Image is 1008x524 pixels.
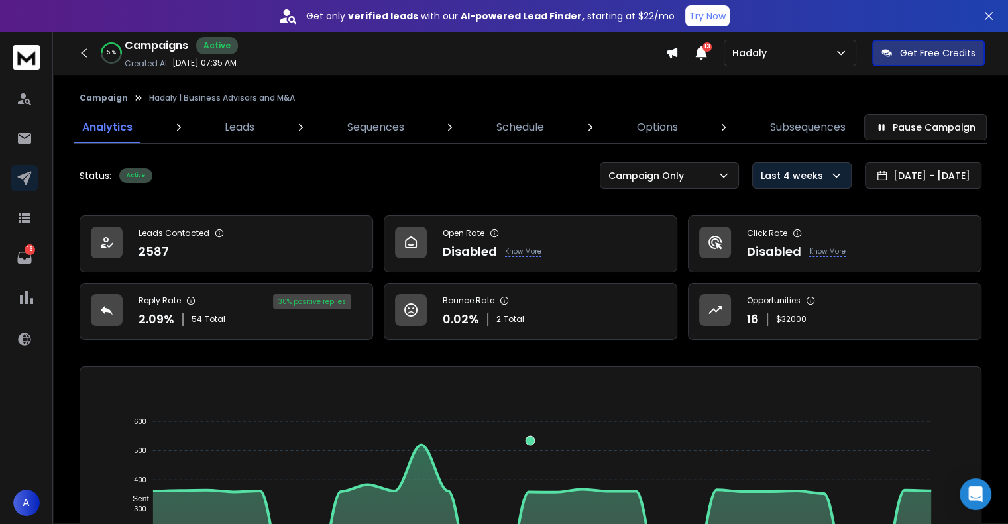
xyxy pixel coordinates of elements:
[196,37,238,54] div: Active
[688,215,981,272] a: Click RateDisabledKnow More
[80,169,111,182] p: Status:
[461,9,585,23] strong: AI-powered Lead Finder,
[82,119,133,135] p: Analytics
[864,114,987,140] button: Pause Campaign
[139,295,181,306] p: Reply Rate
[443,295,494,306] p: Bounce Rate
[339,111,412,143] a: Sequences
[685,5,730,26] button: Try Now
[80,93,128,103] button: Campaign
[139,228,209,238] p: Leads Contacted
[689,9,726,23] p: Try Now
[80,283,373,340] a: Reply Rate2.09%54Total30% positive replies
[504,314,524,325] span: Total
[443,228,484,238] p: Open Rate
[80,215,373,272] a: Leads Contacted2587
[273,294,351,309] div: 30 % positive replies
[217,111,262,143] a: Leads
[119,168,152,183] div: Active
[809,246,846,257] p: Know More
[505,246,541,257] p: Know More
[747,310,759,329] p: 16
[747,242,801,261] p: Disabled
[496,119,544,135] p: Schedule
[306,9,675,23] p: Get only with our starting at $22/mo
[139,242,169,261] p: 2587
[608,169,689,182] p: Campaign Only
[688,283,981,340] a: Opportunities16$32000
[384,215,677,272] a: Open RateDisabledKnow More
[496,314,501,325] span: 2
[11,244,38,271] a: 16
[192,314,202,325] span: 54
[443,310,479,329] p: 0.02 %
[747,228,787,238] p: Click Rate
[74,111,140,143] a: Analytics
[139,310,174,329] p: 2.09 %
[637,119,678,135] p: Options
[776,314,807,325] p: $ 32000
[13,490,40,516] button: A
[135,505,146,513] tspan: 300
[135,417,146,425] tspan: 600
[25,244,35,255] p: 16
[761,169,828,182] p: Last 4 weeks
[123,494,149,503] span: Sent
[13,45,40,70] img: logo
[135,446,146,454] tspan: 500
[488,111,552,143] a: Schedule
[348,9,418,23] strong: verified leads
[125,58,170,69] p: Created At:
[960,478,991,510] div: Open Intercom Messenger
[872,40,985,66] button: Get Free Credits
[747,295,801,306] p: Opportunities
[443,242,497,261] p: Disabled
[629,111,686,143] a: Options
[762,111,854,143] a: Subsequences
[384,283,677,340] a: Bounce Rate0.02%2Total
[205,314,225,325] span: Total
[900,46,976,60] p: Get Free Credits
[149,93,295,103] p: Hadaly | Business Advisors and M&A
[865,162,981,189] button: [DATE] - [DATE]
[135,476,146,484] tspan: 400
[225,119,254,135] p: Leads
[172,58,237,68] p: [DATE] 07:35 AM
[770,119,846,135] p: Subsequences
[125,38,188,54] h1: Campaigns
[107,49,116,57] p: 51 %
[347,119,404,135] p: Sequences
[702,42,712,52] span: 13
[732,46,772,60] p: Hadaly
